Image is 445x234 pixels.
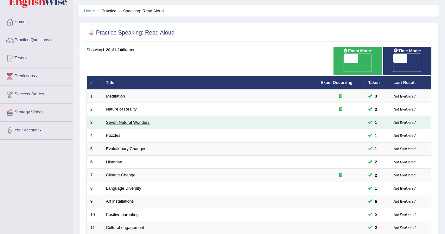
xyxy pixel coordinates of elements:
[0,31,73,47] a: Practice Questions
[106,107,137,111] a: Nature of Reality
[87,90,103,103] td: 1
[394,94,416,98] small: Not Evaluated
[87,169,103,182] td: 7
[103,76,317,90] th: Title
[334,47,382,75] div: Show exams occurring in exams
[0,85,73,101] a: Success Stories
[106,173,136,177] a: Climate Change
[394,107,416,111] small: Not Evaluated
[96,8,116,14] li: Practice
[372,132,380,139] span: You can still take this question
[102,47,111,52] b: 1-20
[394,147,416,151] small: Not Evaluated
[394,226,416,230] small: Not Evaluated
[84,9,95,13] a: Home
[372,172,380,179] span: You can still take this question
[321,172,361,178] div: Exam occurring question
[394,134,416,137] small: Not Evaluated
[372,211,380,218] span: You can still take this question
[321,106,361,112] div: Exam occurring question
[372,145,380,152] span: You can still take this question
[0,67,73,83] a: Predictions
[372,198,380,205] span: You can still take this question
[394,173,416,177] small: Not Evaluated
[391,47,424,54] span: Time Mode:
[106,133,121,138] a: Puzzles
[106,186,141,191] a: Language Diversity
[87,208,103,221] td: 10
[106,120,150,125] a: Seven Natural Wonders
[106,212,139,217] a: Positive parenting
[394,213,416,217] small: Not Evaluated
[106,225,144,230] a: Cultural engagement
[0,122,73,137] a: Your Account
[86,28,175,38] h2: Practice Speaking: Read Aloud
[372,159,380,165] span: You can still take this question
[106,160,122,164] a: Historian
[106,94,125,98] a: Meditation
[372,93,380,99] span: You can still take this question
[87,116,103,129] td: 3
[87,155,103,169] td: 6
[394,121,416,124] small: Not Evaluated
[87,195,103,208] td: 9
[394,160,416,164] small: Not Evaluated
[372,119,380,126] span: You can still take this question
[0,104,73,119] a: Strategy Videos
[390,76,431,90] th: Last Result
[321,80,353,85] a: Exam Occurring
[394,199,416,203] small: Not Evaluated
[365,76,390,90] th: Taken
[87,103,103,116] td: 2
[114,47,124,52] b: 1,246
[372,106,380,113] span: You can still take this question
[86,47,431,53] div: Showing of items.
[106,199,134,204] a: Art installations
[118,8,164,14] li: Speaking: Read Aloud
[87,182,103,195] td: 8
[87,129,103,142] td: 4
[372,185,380,192] span: You can still take this question
[87,142,103,156] td: 5
[321,93,361,99] div: Exam occurring question
[372,225,380,231] span: You can still take this question
[394,187,416,190] small: Not Evaluated
[0,13,73,29] a: Home
[87,76,103,90] th: #
[0,49,73,65] a: Tests
[106,146,146,151] a: Evolutionary Changes
[340,47,375,54] span: Exam Mode:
